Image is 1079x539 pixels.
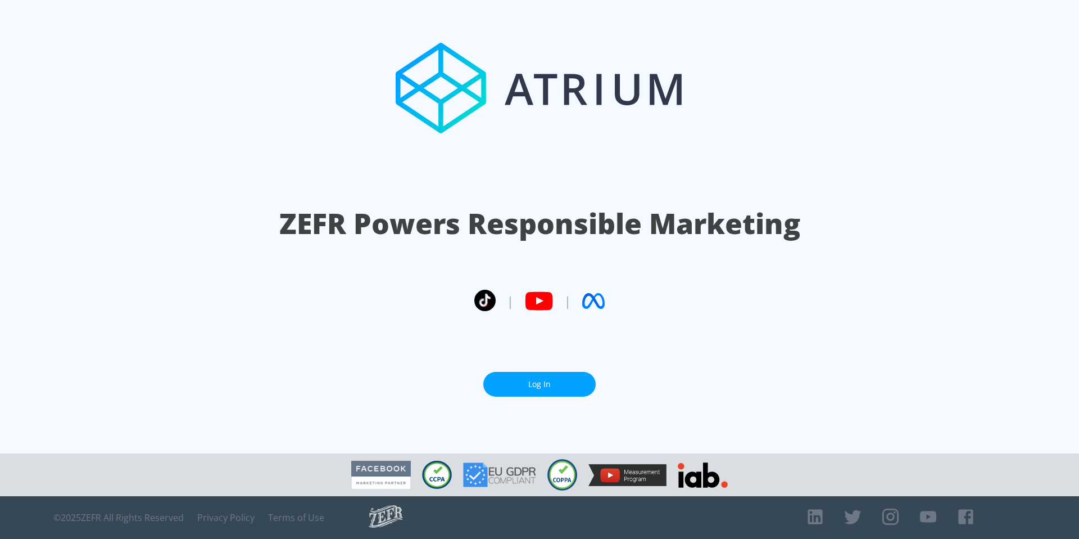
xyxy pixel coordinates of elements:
img: Facebook Marketing Partner [351,461,411,489]
h1: ZEFR Powers Responsible Marketing [279,204,800,243]
span: © 2025 ZEFR All Rights Reserved [53,512,184,523]
span: | [564,293,571,309]
span: | [507,293,514,309]
a: Log In [483,372,596,397]
a: Terms of Use [268,512,324,523]
img: GDPR Compliant [463,462,536,487]
img: IAB [678,462,728,488]
a: Privacy Policy [197,512,255,523]
img: COPPA Compliant [547,459,577,491]
img: YouTube Measurement Program [588,464,667,486]
img: CCPA Compliant [422,461,452,489]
